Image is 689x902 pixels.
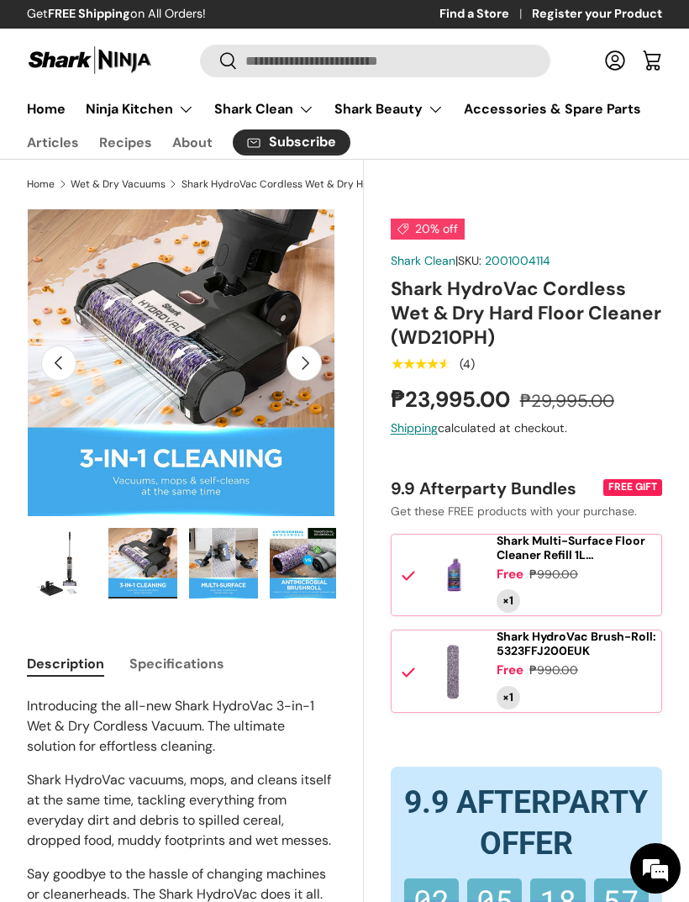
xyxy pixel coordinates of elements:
img: Shark HydroVac Cordless Wet & Dry Hard Floor Cleaner (WD210PH) [189,528,258,599]
h1: Shark HydroVac Cordless Wet & Dry Hard Floor Cleaner (WD210PH) [391,277,662,350]
img: Shark HydroVac Cordless Wet & Dry Hard Floor Cleaner (WD210PH) [28,528,97,599]
b: 57 [594,878,649,901]
a: Home [27,179,55,189]
span: Shark Multi-Surface Floor Cleaner Refill 1L (WDCM30PH) [497,533,645,577]
b: 05 [467,878,522,901]
div: FREE GIFT [604,480,662,496]
b: 02 [404,878,459,901]
a: Recipes [99,126,152,159]
a: Articles [27,126,79,159]
a: Subscribe [233,129,350,156]
a: Shark HydroVac Brush-Roll: 5323FFJ200EUK [497,630,662,658]
span: Subscribe [269,135,336,149]
div: calculated at checkout. [391,419,662,437]
div: 9.9 Afterparty Bundles [391,477,600,499]
summary: Shark Beauty [324,92,454,126]
summary: Shark Clean [204,92,324,126]
a: About [172,126,213,159]
div: Quantity [497,589,520,613]
span: Shark HydroVac Brush-Roll: 5323FFJ200EUK [497,629,656,658]
div: Quantity [497,686,520,709]
p: Shark HydroVac vacuums, mops, and cleans itself at the same time, tackling everything from everyd... [27,770,336,851]
div: (4) [460,358,475,371]
div: ₱990.00 [529,566,578,583]
img: Shark HydroVac Cordless Wet & Dry Hard Floor Cleaner (WD210PH) [270,528,339,599]
a: Shark Clean [391,253,455,268]
span: ★★★★★ [391,356,450,372]
s: ₱29,995.00 [520,389,614,412]
img: Shark HydroVac Cordless Wet & Dry Hard Floor Cleaner (WD210PH) [108,528,177,599]
a: Wet & Dry Vacuums [71,179,166,189]
a: Shark HydroVac Cordless Wet & Dry Hard Floor Cleaner (WD210PH) [181,179,383,189]
nav: Secondary [27,126,662,159]
div: ₱990.00 [529,662,578,679]
div: Free [497,566,523,583]
div: Free [497,662,523,679]
nav: Primary [27,92,662,126]
a: 2001004114 [485,253,550,268]
a: Home [27,92,66,125]
button: Specifications [129,645,224,683]
summary: Ninja Kitchen [76,92,204,126]
media-gallery: Gallery Viewer [27,208,336,605]
div: 4.5 out of 5.0 stars [391,356,450,372]
a: Register your Product [532,5,662,24]
p: Get on All Orders! [27,5,206,24]
a: Find a Store [439,5,532,24]
a: Accessories & Spare Parts [464,92,641,125]
strong: ₱23,995.00 [391,385,514,414]
p: Introducing the all-new Shark HydroVac 3-in-1 Wet & Dry Cordless Vacuum. The ultimate solution fo... [27,696,336,757]
img: Shark Ninja Philippines [27,44,153,76]
a: Shark Multi-Surface Floor Cleaner Refill 1L (WDCM30PH) [497,534,662,562]
b: 18 [530,878,585,901]
span: | [455,253,550,268]
strong: FREE Shipping [48,6,130,21]
a: Shipping [391,420,438,435]
span: SKU: [458,253,481,268]
nav: Breadcrumbs [27,177,364,192]
span: 20% off [391,219,465,240]
button: Description [27,645,104,683]
span: Get these FREE products with your purchase. [391,504,637,519]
